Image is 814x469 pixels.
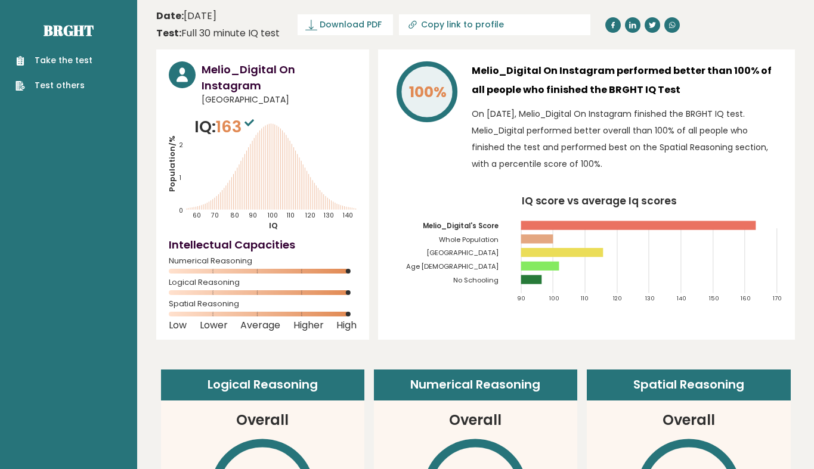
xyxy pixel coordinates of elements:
[216,116,257,138] span: 163
[179,173,181,182] tspan: 1
[156,9,216,23] time: [DATE]
[156,26,280,41] div: Full 30 minute IQ test
[202,94,357,106] span: [GEOGRAPHIC_DATA]
[200,323,228,328] span: Lower
[454,275,499,285] tspan: No Schooling
[44,21,94,40] a: Brght
[427,249,499,258] tspan: [GEOGRAPHIC_DATA]
[156,26,181,40] b: Test:
[587,369,790,400] header: Spatial Reasoning
[581,294,589,302] tspan: 110
[169,237,357,253] h4: Intellectual Capacities
[169,323,187,328] span: Low
[549,294,559,302] tspan: 100
[323,211,334,220] tspan: 130
[449,409,502,431] h3: Overall
[423,221,499,231] tspan: Melio_Digital's Score
[161,369,364,400] header: Logical Reasoning
[169,259,357,263] span: Numerical Reasoning
[287,211,295,220] tspan: 110
[169,280,357,285] span: Logical Reasoning
[179,141,183,150] tspan: 2
[409,82,447,103] tspan: 100%
[663,409,715,431] h3: Overall
[193,211,201,220] tspan: 60
[677,294,687,302] tspan: 140
[440,235,499,244] tspan: Whole Population
[614,294,623,302] tspan: 120
[518,294,526,302] tspan: 90
[741,294,751,302] tspan: 160
[298,14,393,35] a: Download PDF
[374,369,577,400] header: Numerical Reasoning
[211,211,219,220] tspan: 70
[320,18,382,31] span: Download PDF
[336,323,357,328] span: High
[710,294,720,302] tspan: 150
[269,220,278,231] tspan: IQ
[406,262,499,271] tspan: Age [DEMOGRAPHIC_DATA]
[522,194,677,208] tspan: IQ score vs average Iq scores
[202,61,357,94] h3: Melio_Digital On Instagram
[267,211,278,220] tspan: 100
[305,211,315,220] tspan: 120
[240,323,280,328] span: Average
[645,294,655,302] tspan: 130
[194,115,257,139] p: IQ:
[472,105,782,172] p: On [DATE], Melio_Digital On Instagram finished the BRGHT IQ test. Melio_Digital performed better ...
[16,79,92,92] a: Test others
[342,211,353,220] tspan: 140
[249,211,257,220] tspan: 90
[156,9,184,23] b: Date:
[773,294,782,302] tspan: 170
[236,409,289,431] h3: Overall
[293,323,324,328] span: Higher
[166,135,178,192] tspan: Population/%
[179,206,183,215] tspan: 0
[16,54,92,67] a: Take the test
[230,211,239,220] tspan: 80
[169,302,357,306] span: Spatial Reasoning
[472,61,782,100] h3: Melio_Digital On Instagram performed better than 100% of all people who finished the BRGHT IQ Test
